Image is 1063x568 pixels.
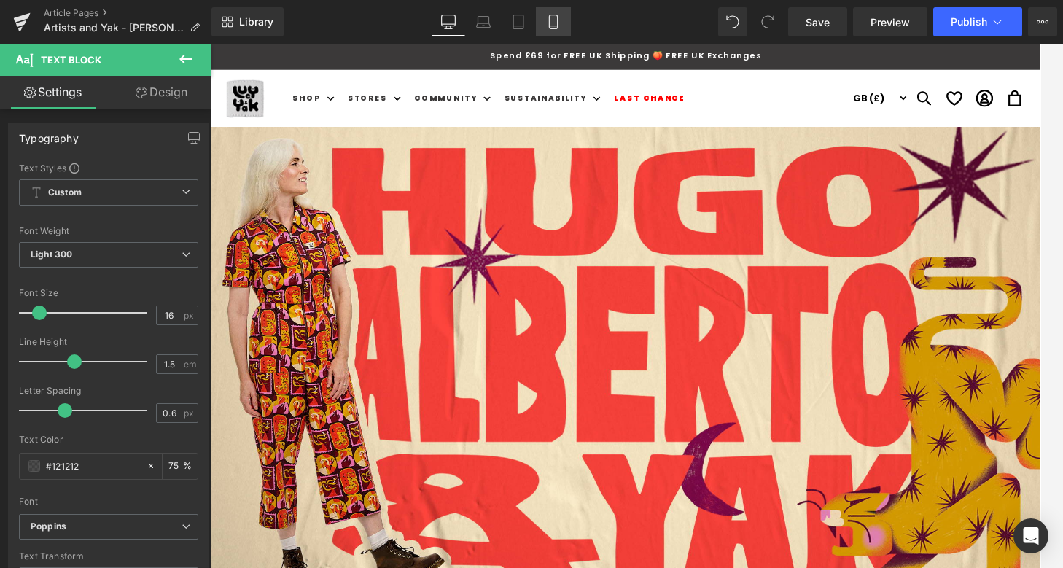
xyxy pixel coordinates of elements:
[48,187,82,199] b: Custom
[303,44,420,71] summary: Sustainability
[211,7,284,36] a: New Library
[951,16,987,28] span: Publish
[184,311,196,320] span: px
[19,226,198,236] div: Font Weight
[163,454,198,479] div: %
[44,22,184,34] span: Artists and Yak - [PERSON_NAME]
[19,435,198,445] div: Text Color
[429,52,505,63] span: Last Chance
[19,337,198,347] div: Line Height
[536,7,571,36] a: Mobile
[806,15,830,30] span: Save
[46,458,139,474] input: Color
[933,7,1022,36] button: Publish
[19,497,198,507] div: Font
[19,124,79,144] div: Typography
[44,7,211,19] a: Article Pages
[718,7,747,36] button: Undo
[431,7,466,36] a: Desktop
[1013,518,1048,553] div: Open Intercom Messenger
[184,359,196,369] span: em
[109,76,214,109] a: Design
[742,42,774,74] summary: Search
[31,249,72,260] b: Light 300
[871,15,910,30] span: Preview
[501,7,536,36] a: Tablet
[217,52,284,63] span: Community
[420,44,513,71] a: Last Chance
[19,551,198,561] div: Text Transform
[184,408,196,418] span: px
[239,15,273,28] span: Library
[19,386,198,396] div: Letter Spacing
[19,288,198,298] div: Font Size
[211,44,1040,568] iframe: To enrich screen reader interactions, please activate Accessibility in Grammarly extension settings
[1028,7,1057,36] button: More
[41,54,101,66] span: Text Block
[753,7,782,36] button: Redo
[31,521,66,533] i: Poppins
[312,52,400,63] span: Sustainability
[19,162,198,174] div: Text Styles
[853,7,927,36] a: Preview
[466,7,501,36] a: Laptop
